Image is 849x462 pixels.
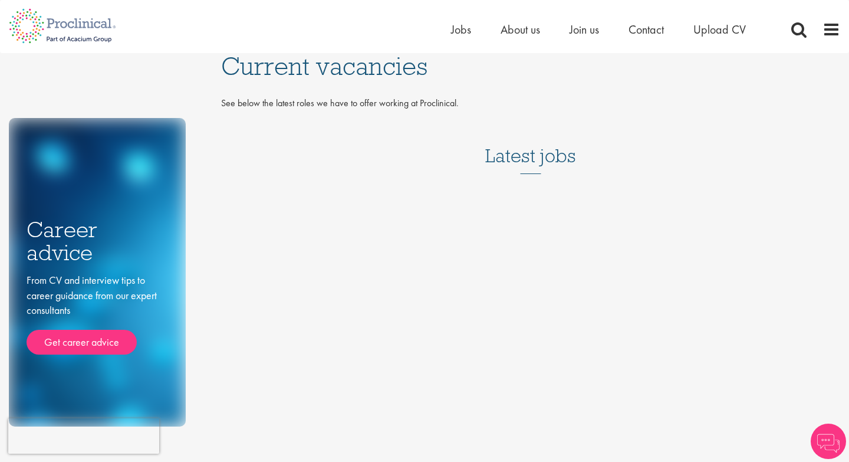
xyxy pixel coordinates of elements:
[221,97,840,110] p: See below the latest roles we have to offer working at Proclinical.
[451,22,471,37] a: Jobs
[221,50,427,82] span: Current vacancies
[570,22,599,37] a: Join us
[628,22,664,37] a: Contact
[27,218,168,264] h3: Career advice
[27,273,168,355] div: From CV and interview tips to career guidance from our expert consultants
[693,22,746,37] a: Upload CV
[27,330,137,355] a: Get career advice
[811,424,846,459] img: Chatbot
[501,22,540,37] a: About us
[485,116,576,174] h3: Latest jobs
[8,418,159,454] iframe: reCAPTCHA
